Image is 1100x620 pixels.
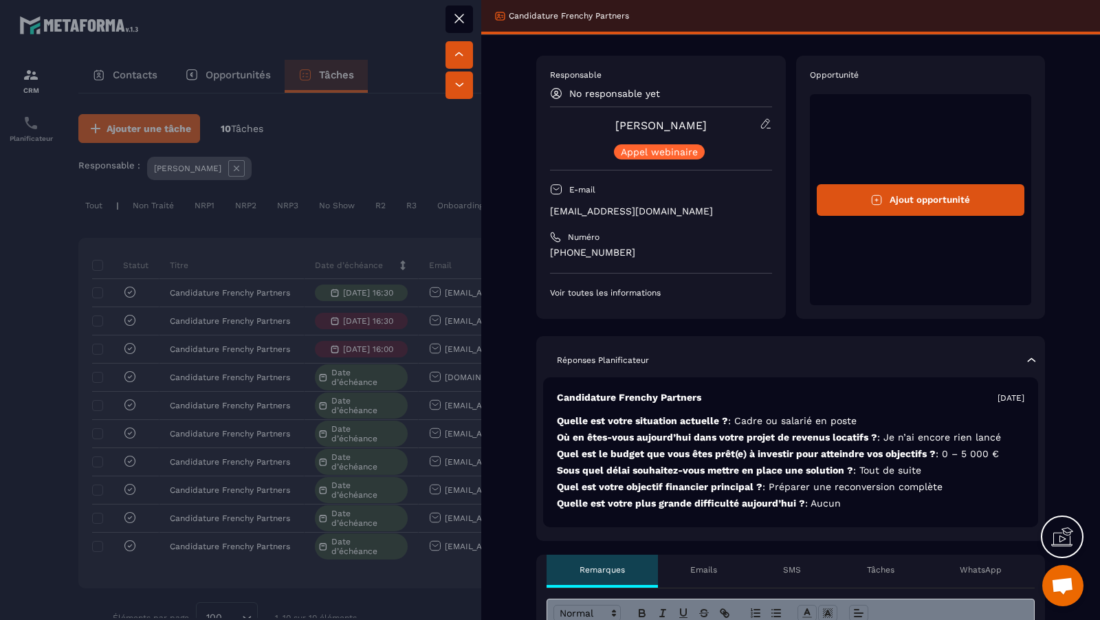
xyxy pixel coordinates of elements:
p: Quelle est votre plus grande difficulté aujourd’hui ? [557,497,1024,510]
p: Quelle est votre situation actuelle ? [557,414,1024,428]
p: E-mail [569,184,595,195]
p: Voir toutes les informations [550,287,772,298]
span: : Cadre ou salarié en poste [728,415,857,426]
p: Réponses Planificateur [557,355,649,366]
p: Emails [690,564,717,575]
p: Remarques [580,564,625,575]
p: Candidature Frenchy Partners [557,391,701,404]
p: Sous quel délai souhaitez-vous mettre en place une solution ? [557,464,1024,477]
p: Où en êtes-vous aujourd’hui dans votre projet de revenus locatifs ? [557,431,1024,444]
p: Tâches [867,564,894,575]
button: Ajout opportunité [817,184,1025,216]
p: WhatsApp [960,564,1002,575]
span: : Aucun [805,498,841,509]
p: Opportunité [810,69,1032,80]
p: [EMAIL_ADDRESS][DOMAIN_NAME] [550,205,772,218]
span: : 0 – 5 000 € [936,448,999,459]
p: [PHONE_NUMBER] [550,246,772,259]
p: Appel webinaire [621,147,698,157]
span: : Je n’ai encore rien lancé [877,432,1001,443]
p: No responsable yet [569,88,660,99]
div: Ouvrir le chat [1042,565,1083,606]
p: SMS [783,564,801,575]
p: Responsable [550,69,772,80]
a: [PERSON_NAME] [615,119,707,132]
span: : Préparer une reconversion complète [762,481,943,492]
p: Numéro [568,232,599,243]
p: Candidature Frenchy Partners [509,10,629,21]
span: : Tout de suite [853,465,921,476]
p: Quel est votre objectif financier principal ? [557,480,1024,494]
p: [DATE] [998,392,1024,403]
p: Quel est le budget que vous êtes prêt(e) à investir pour atteindre vos objectifs ? [557,447,1024,461]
